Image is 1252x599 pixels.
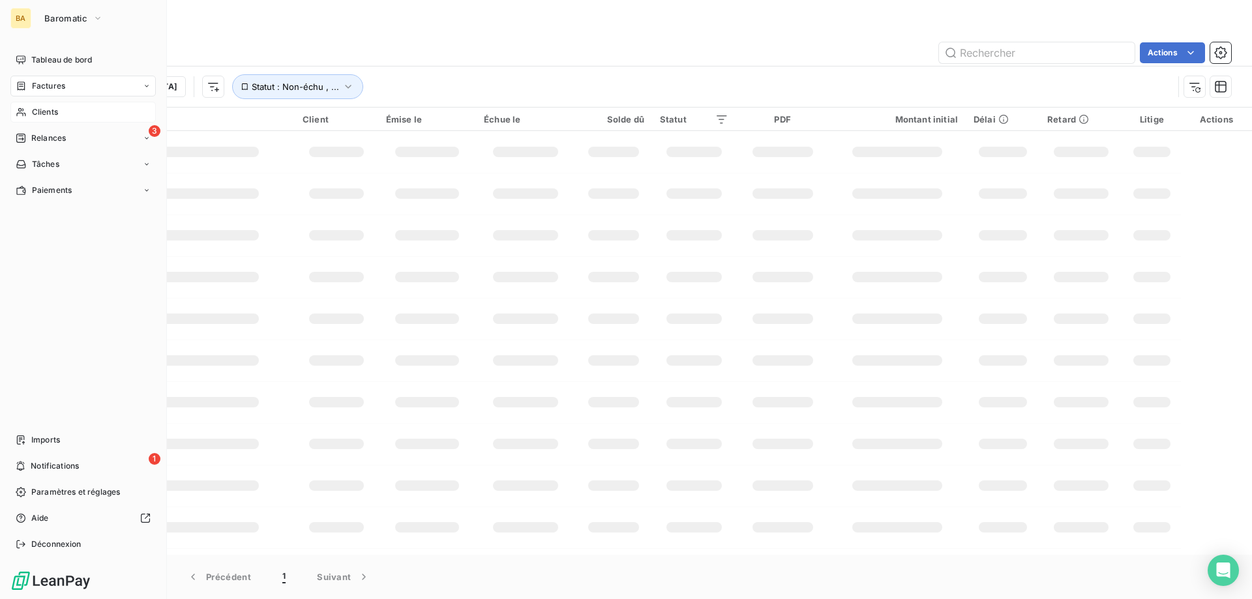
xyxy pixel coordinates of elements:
div: PDF [744,114,821,124]
a: Imports [10,430,156,450]
div: Statut [660,114,728,124]
div: Solde dû [583,114,644,124]
button: Suivant [301,563,386,591]
span: Baromatic [44,13,87,23]
div: Retard [1047,114,1115,124]
input: Rechercher [939,42,1135,63]
div: BA [10,8,31,29]
a: Clients [10,102,156,123]
img: Logo LeanPay [10,570,91,591]
span: Tâches [32,158,59,170]
span: Clients [32,106,58,118]
button: 1 [267,563,301,591]
a: Aide [10,508,156,529]
span: Déconnexion [31,538,82,550]
a: Tableau de bord [10,50,156,70]
a: Paramètres et réglages [10,482,156,503]
span: Paramètres et réglages [31,486,120,498]
div: Émise le [386,114,468,124]
div: Délai [974,114,1032,124]
span: Aide [31,512,49,524]
span: 1 [149,453,160,465]
span: Notifications [31,460,79,472]
span: Statut : Non-échu , ... [252,81,339,92]
div: Litige [1131,114,1173,124]
span: Relances [31,132,66,144]
span: Tableau de bord [31,54,92,66]
div: Échue le [484,114,567,124]
span: Factures [32,80,65,92]
span: Imports [31,434,60,446]
a: 3Relances [10,128,156,149]
button: Statut : Non-échu , ... [232,74,363,99]
div: Montant initial [837,114,958,124]
span: Paiements [32,184,72,196]
a: Paiements [10,180,156,201]
span: 1 [282,570,286,583]
a: Tâches [10,154,156,175]
div: Open Intercom Messenger [1208,555,1239,586]
div: Client [303,114,370,124]
button: Actions [1140,42,1205,63]
button: Précédent [171,563,267,591]
span: 3 [149,125,160,137]
div: Actions [1189,114,1244,124]
a: Factures [10,76,156,96]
